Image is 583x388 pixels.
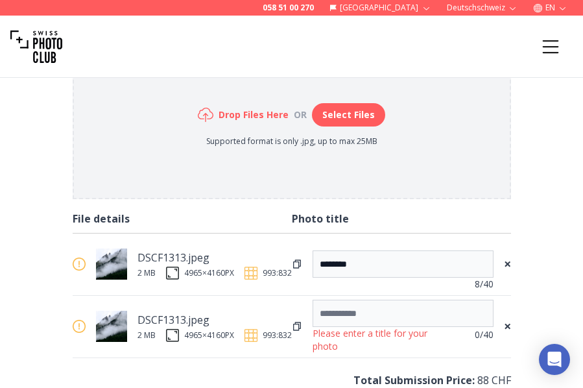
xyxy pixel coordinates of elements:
[504,317,511,335] span: ×
[289,108,312,121] div: or
[137,311,262,329] div: DSCF1313.jpeg
[198,136,385,147] p: Supported format is only .jpg, up to max 25MB
[73,210,292,228] div: File details
[313,327,448,353] div: Please enter a title for your photo
[244,329,257,342] img: ratio
[475,278,494,291] span: 8 /40
[504,255,511,273] span: ×
[353,373,475,387] b: Total Submission Price :
[166,267,179,280] img: size
[166,329,179,342] img: size
[96,311,127,342] img: thumb
[539,344,570,375] div: Open Intercom Messenger
[292,210,511,228] div: Photo title
[73,258,86,271] img: warn
[73,320,86,333] img: warn
[219,108,289,121] h6: Drop Files Here
[475,328,494,341] span: 0 /40
[244,267,257,280] img: ratio
[184,330,234,341] div: 4965 × 4160 PX
[137,268,156,278] div: 2 MB
[96,249,127,280] img: thumb
[137,249,262,267] div: DSCF1313.jpeg
[263,268,292,278] span: 993:832
[312,103,385,127] button: Select Files
[263,3,314,13] a: 058 51 00 270
[263,330,292,341] span: 993:832
[137,330,156,341] div: 2 MB
[529,25,573,69] button: Menu
[184,268,234,278] div: 4965 × 4160 PX
[10,21,62,73] img: Swiss photo club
